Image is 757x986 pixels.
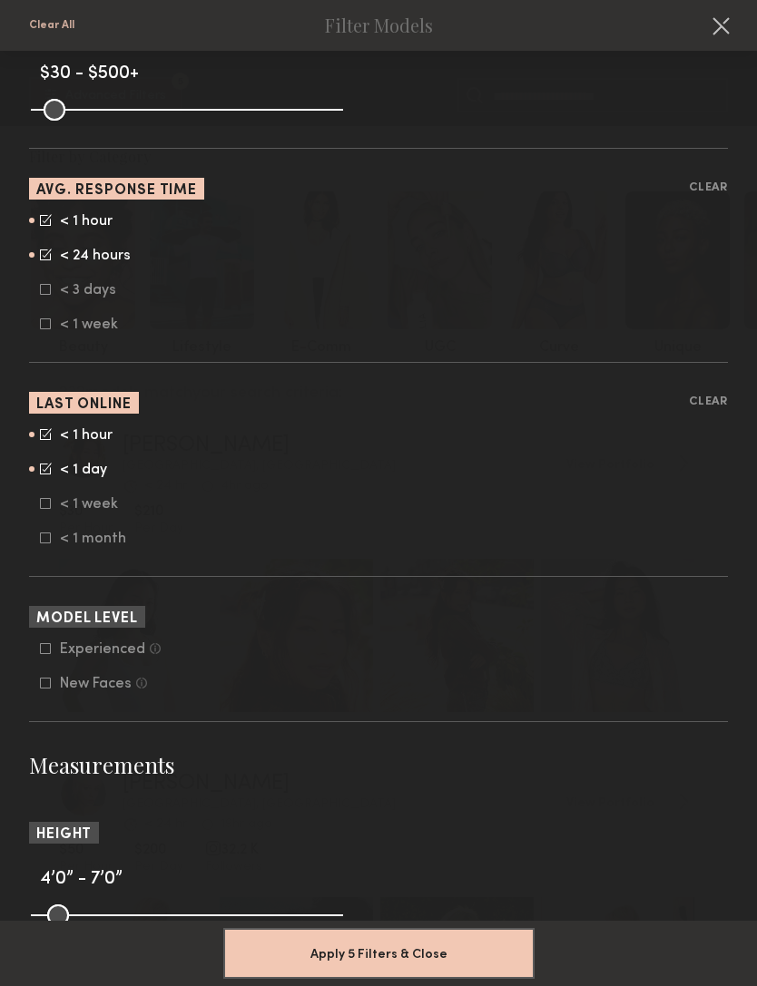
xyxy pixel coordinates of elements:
div: < 1 week [60,499,131,510]
h3: Measurements [29,751,728,778]
span: 4’0” - 7’0” [40,871,123,888]
div: < 1 month [60,533,131,544]
span: Model Level [36,612,138,626]
div: < 1 day [60,464,131,475]
button: Clear [689,392,728,413]
div: Experienced [60,644,145,655]
common-close-button: Cancel [706,11,735,44]
span: Last Online [36,398,132,412]
div: New Faces [60,678,132,689]
h2: Filter Models [325,16,433,34]
span: Height [36,828,92,842]
button: Clear [689,178,728,199]
div: < 1 week [60,319,131,330]
button: Clear All [29,19,74,32]
div: < 24 hours [60,250,131,261]
span: $30 - $500+ [40,65,139,83]
div: < 3 days [60,285,131,296]
button: Apply 5 Filters & Close [223,928,535,979]
span: Avg. Response Time [36,184,197,198]
button: Cancel [706,11,735,40]
div: < 1 hour [60,430,131,441]
div: < 1 hour [60,216,131,227]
